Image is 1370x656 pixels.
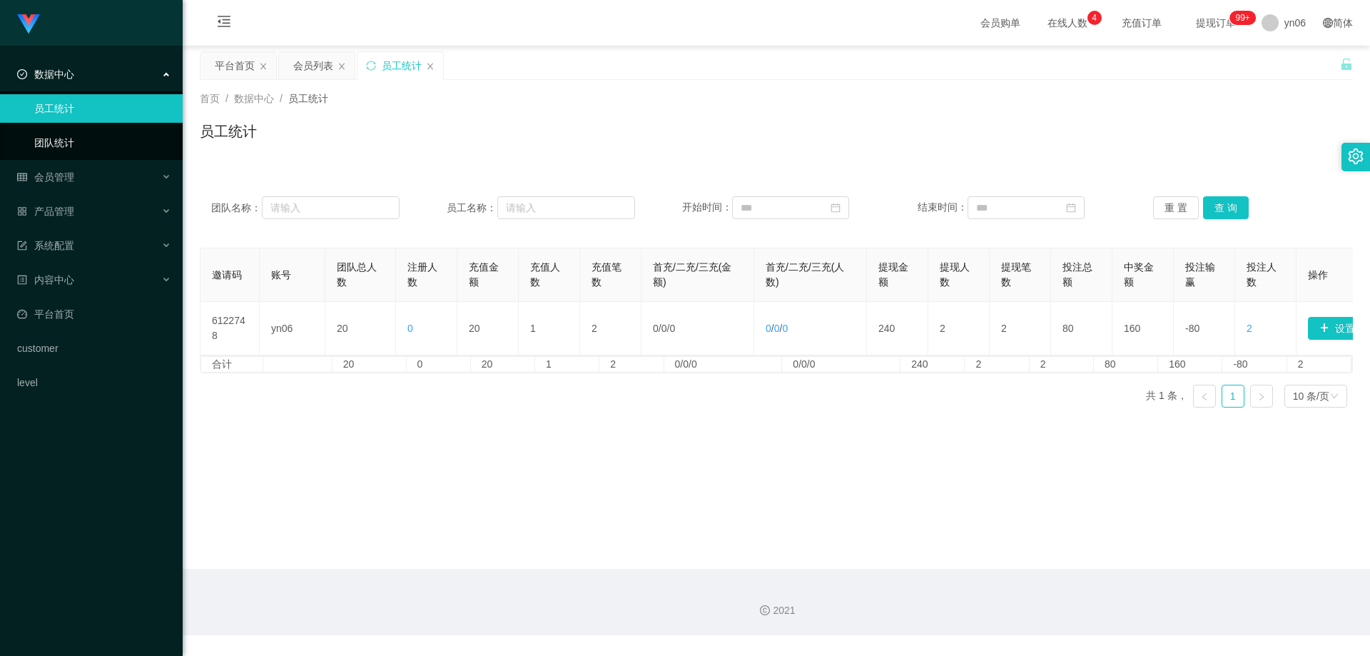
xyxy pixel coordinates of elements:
span: / [280,93,283,104]
span: 团队名称： [211,201,262,216]
span: 会员管理 [17,171,74,183]
td: 2 [1030,357,1094,372]
span: 内容中心 [17,274,74,286]
i: 图标: menu-fold [200,1,248,46]
i: 图标: down [1330,392,1339,402]
td: 0 [407,357,471,372]
td: 80 [1094,357,1158,372]
i: 图标: calendar [831,203,841,213]
span: 充值订单 [1115,18,1169,28]
td: 6122748 [201,302,260,355]
li: 共 1 条， [1146,385,1187,408]
li: 1 [1222,385,1244,408]
td: 2 [928,302,990,355]
i: 图标: setting [1348,148,1364,164]
span: / [225,93,228,104]
td: 1 [519,302,580,355]
img: logo.9652507e.png [17,14,40,34]
span: 员工名称： [447,201,497,216]
td: 160 [1158,357,1222,372]
i: 图标: close [426,62,435,71]
td: 80 [1051,302,1112,355]
p: 4 [1092,11,1097,25]
li: 上一页 [1193,385,1216,408]
span: 投注总额 [1062,261,1092,288]
i: 图标: appstore-o [17,206,27,216]
td: yn06 [260,302,325,355]
div: 会员列表 [293,52,333,79]
span: 在线人数 [1040,18,1095,28]
div: 员工统计 [382,52,422,79]
td: / / [754,302,867,355]
span: 提现订单 [1189,18,1243,28]
span: 充值人数 [530,261,560,288]
span: 0 [407,323,413,334]
span: 充值笔数 [592,261,621,288]
span: 系统配置 [17,240,74,251]
span: 0 [782,323,788,334]
span: 充值金额 [469,261,499,288]
td: 合计 [201,357,263,372]
i: 图标: left [1200,393,1209,401]
span: 首页 [200,93,220,104]
a: 图标: dashboard平台首页 [17,300,171,328]
td: 2 [990,302,1051,355]
span: 0 [774,323,780,334]
td: 20 [333,357,407,372]
span: 员工统计 [288,93,328,104]
span: 账号 [271,269,291,281]
i: 图标: check-circle-o [17,69,27,79]
sup: 284 [1229,11,1255,25]
span: 结束时间： [918,201,968,213]
td: 2 [1287,357,1351,372]
a: customer [17,334,171,363]
i: 图标: right [1257,393,1266,401]
span: 团队总人数 [337,261,377,288]
span: 首充/二充/三充(人数) [766,261,844,288]
span: 首充/二充/三充(金额) [653,261,731,288]
sup: 4 [1087,11,1102,25]
i: 图标: table [17,172,27,182]
span: 邀请码 [212,269,242,281]
td: -80 [1174,302,1235,355]
a: level [17,368,171,397]
h1: 员工统计 [200,121,257,142]
span: 提现笔数 [1001,261,1031,288]
td: 1 [535,357,599,372]
span: 数据中心 [234,93,274,104]
td: 20 [325,302,396,355]
td: 160 [1112,302,1174,355]
i: 图标: close [259,62,268,71]
i: 图标: close [338,62,346,71]
span: 投注人数 [1247,261,1277,288]
div: 2021 [194,603,1359,618]
td: 0/0/0 [782,357,900,372]
td: 2 [965,357,1029,372]
i: 图标: calendar [1066,203,1076,213]
span: 提现金额 [878,261,908,288]
div: 平台首页 [215,52,255,79]
span: 0 [669,323,675,334]
i: 图标: profile [17,275,27,285]
span: 操作 [1308,269,1328,281]
i: 图标: unlock [1340,58,1353,71]
i: 图标: form [17,241,27,251]
span: 注册人数 [407,261,437,288]
a: 团队统计 [34,128,171,157]
div: 10 条/页 [1293,385,1329,407]
span: 2 [1247,323,1252,334]
td: 20 [471,357,535,372]
input: 请输入 [497,196,635,219]
span: 0 [653,323,659,334]
td: 240 [900,357,965,372]
td: / / [641,302,754,355]
span: 提现人数 [940,261,970,288]
input: 请输入 [262,196,400,219]
td: 20 [457,302,519,355]
button: 重 置 [1153,196,1199,219]
button: 查 询 [1203,196,1249,219]
span: 投注输赢 [1185,261,1215,288]
span: 0 [766,323,771,334]
td: 2 [599,357,664,372]
td: -80 [1222,357,1287,372]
